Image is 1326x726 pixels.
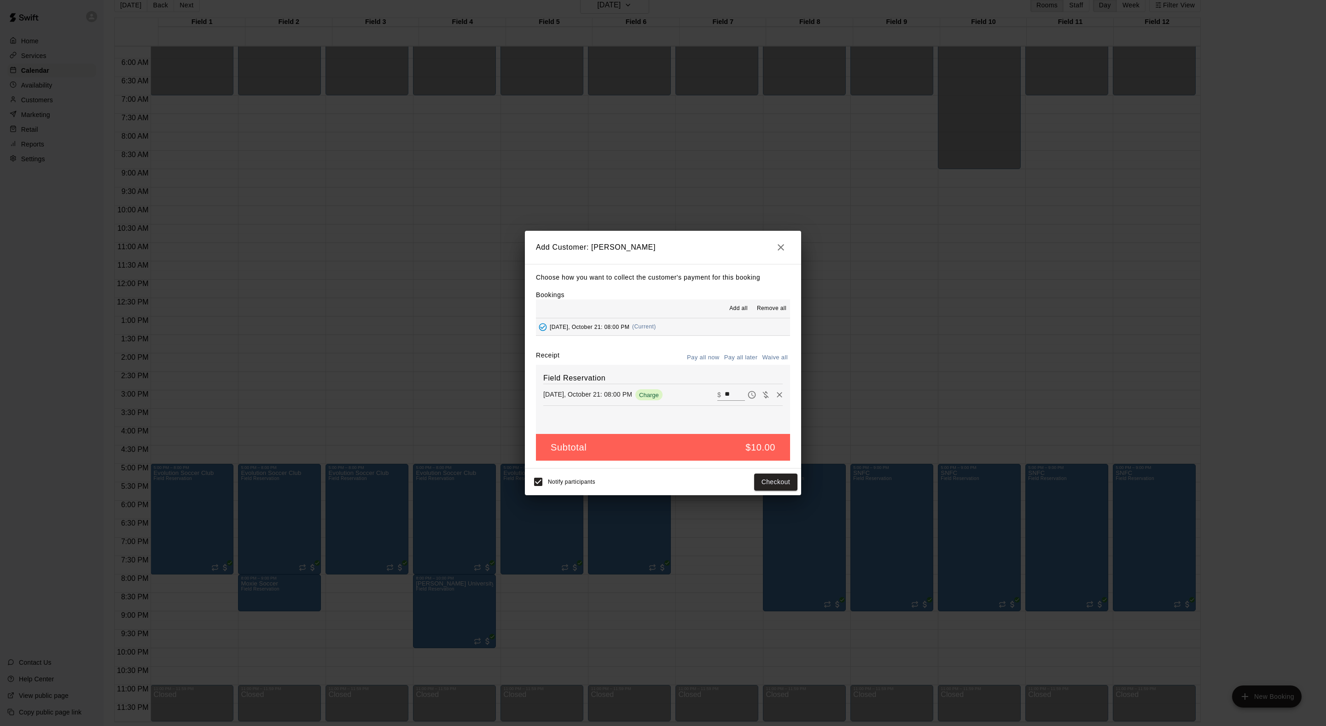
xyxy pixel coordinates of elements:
span: Waive payment [759,390,773,398]
button: Add all [724,301,753,316]
button: Remove all [753,301,790,316]
span: [DATE], October 21: 08:00 PM [550,323,629,330]
p: Choose how you want to collect the customer's payment for this booking [536,272,790,283]
p: [DATE], October 21: 08:00 PM [543,390,632,399]
button: Checkout [754,474,797,491]
span: Notify participants [548,479,595,486]
button: Waive all [760,351,790,365]
h2: Add Customer: [PERSON_NAME] [525,231,801,264]
label: Bookings [536,291,564,299]
span: Add all [729,304,748,313]
span: (Current) [632,323,656,330]
span: Charge [635,392,663,398]
p: $ [717,390,721,399]
button: Pay all now [685,351,722,365]
span: Pay later [745,390,759,398]
button: Pay all later [722,351,760,365]
h6: Field Reservation [543,372,783,384]
h5: $10.00 [745,441,775,454]
button: Added - Collect Payment [536,320,550,334]
label: Receipt [536,351,559,365]
button: Remove [773,388,786,402]
span: Remove all [757,304,786,313]
button: Added - Collect Payment[DATE], October 21: 08:00 PM(Current) [536,318,790,335]
h5: Subtotal [551,441,587,454]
